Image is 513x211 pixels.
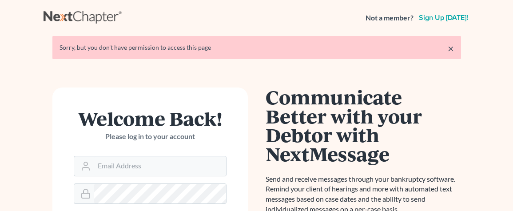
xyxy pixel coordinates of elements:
[366,13,414,23] strong: Not a member?
[94,156,226,176] input: Email Address
[266,88,461,163] h1: Communicate Better with your Debtor with NextMessage
[74,109,227,128] h1: Welcome Back!
[60,43,454,52] div: Sorry, but you don't have permission to access this page
[417,14,470,21] a: Sign up [DATE]!
[74,131,227,142] p: Please log in to your account
[448,43,454,54] a: ×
